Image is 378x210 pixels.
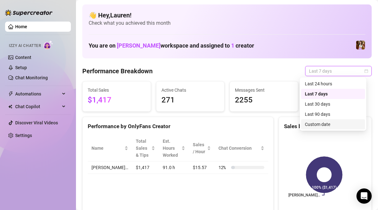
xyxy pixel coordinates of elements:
div: Open Intercom Messenger [356,188,372,204]
span: Last 7 days [309,66,368,76]
th: Chat Conversion [215,135,268,161]
div: Sales by OnlyFans Creator [284,122,366,131]
div: Est. Hours Worked [163,138,180,159]
span: Total Sales & Tips [136,138,150,159]
th: Total Sales & Tips [132,135,159,161]
th: Sales / Hour [189,135,215,161]
span: Chat Copilot [15,102,60,112]
span: Check what you achieved this month [89,20,365,27]
a: Settings [15,133,32,138]
span: Active Chats [161,87,219,94]
span: Messages Sent [235,87,293,94]
span: 1 [231,42,234,49]
div: Last 24 hours [301,79,365,89]
div: Last 30 days [301,99,365,109]
span: [PERSON_NAME] [117,42,161,49]
h1: You are on workspace and assigned to creator [89,42,254,49]
a: Home [15,24,27,29]
div: Last 90 days [305,111,361,118]
span: 2255 [235,94,293,106]
span: Name [91,145,123,152]
div: Last 90 days [301,109,365,119]
img: Elena [356,41,365,49]
text: [PERSON_NAME]… [288,193,320,197]
span: Izzy AI Chatter [9,43,41,49]
span: Sales / Hour [193,141,206,155]
a: Discover Viral Videos [15,120,58,125]
div: Performance by OnlyFans Creator [88,122,268,131]
img: AI Chatter [43,40,53,49]
span: 271 [161,94,219,106]
td: [PERSON_NAME]… [88,161,132,174]
span: Automations [15,89,60,99]
a: Chat Monitoring [15,75,48,80]
span: 12 % [218,164,229,171]
span: Chat Conversion [218,145,259,152]
div: Last 7 days [301,89,365,99]
td: $15.57 [189,161,215,174]
div: Custom date [301,119,365,129]
img: Chat Copilot [8,104,12,109]
img: logo-BBDzfeDw.svg [5,10,53,16]
span: $1,417 [88,94,146,106]
div: Last 7 days [305,90,361,97]
h4: 👋 Hey, Lauren ! [89,11,365,20]
span: calendar [364,69,368,73]
th: Name [88,135,132,161]
div: Custom date [305,121,361,128]
span: Total Sales [88,87,146,94]
div: Last 24 hours [305,80,361,87]
a: Content [15,55,31,60]
span: thunderbolt [8,91,13,96]
div: Last 30 days [305,101,361,108]
td: 91.0 h [159,161,189,174]
h4: Performance Breakdown [82,67,153,75]
td: $1,417 [132,161,159,174]
a: Setup [15,65,27,70]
